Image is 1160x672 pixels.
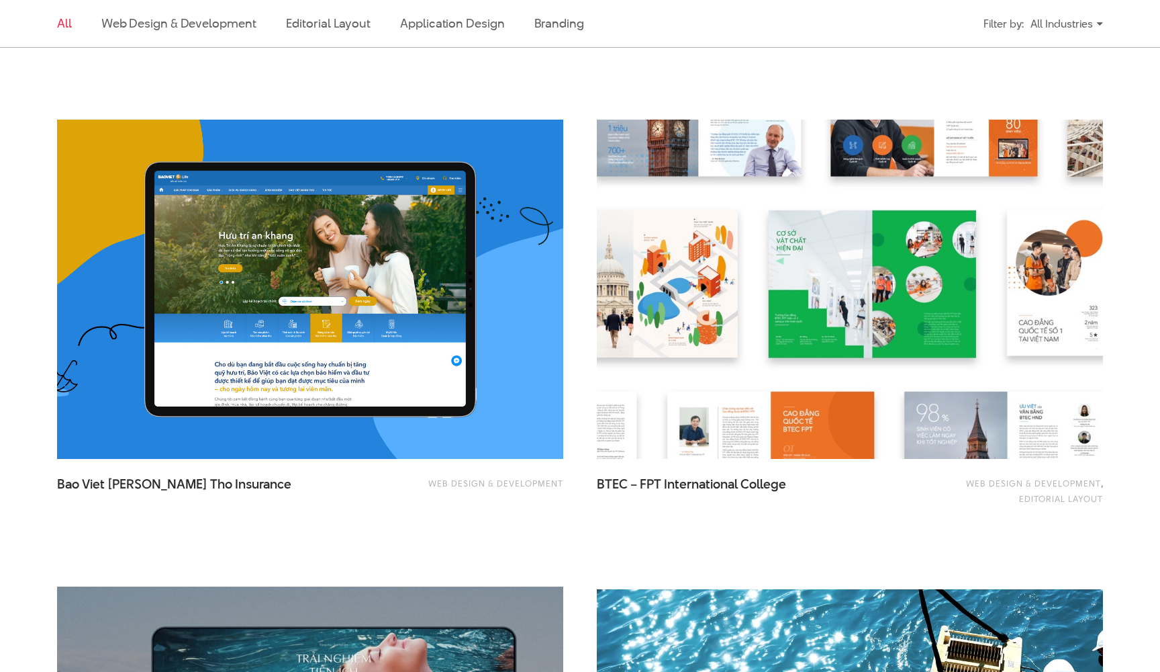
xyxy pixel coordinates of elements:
div: Filter by: [983,12,1024,36]
span: College [740,475,786,493]
span: FPT [640,475,661,493]
a: Editorial Layout [1019,493,1103,505]
span: Tho [210,475,232,493]
a: Web Design & Development [428,477,563,489]
a: Web Design & Development [101,15,256,32]
a: Branding [534,15,584,32]
a: BTEC – FPT International College [597,476,865,509]
span: – [630,475,637,493]
span: [PERSON_NAME] [107,475,207,493]
a: Editorial Layout [286,15,371,32]
div: , [900,476,1103,506]
img: Cao đẳng Quốc Tế BTEC – FPT Education [571,103,1128,476]
img: Website mới Bảo Việt Nhân Thọ [57,120,563,459]
span: BTEC [597,475,628,493]
span: International [664,475,738,493]
span: Bao [57,475,79,493]
span: Insurance [235,475,291,493]
a: All [57,15,72,32]
span: Viet [82,475,105,493]
a: Bao Viet [PERSON_NAME] Tho Insurance [57,476,326,509]
a: Application Design [400,15,504,32]
div: All Industries [1030,12,1103,36]
a: Web Design & Development [966,477,1101,489]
